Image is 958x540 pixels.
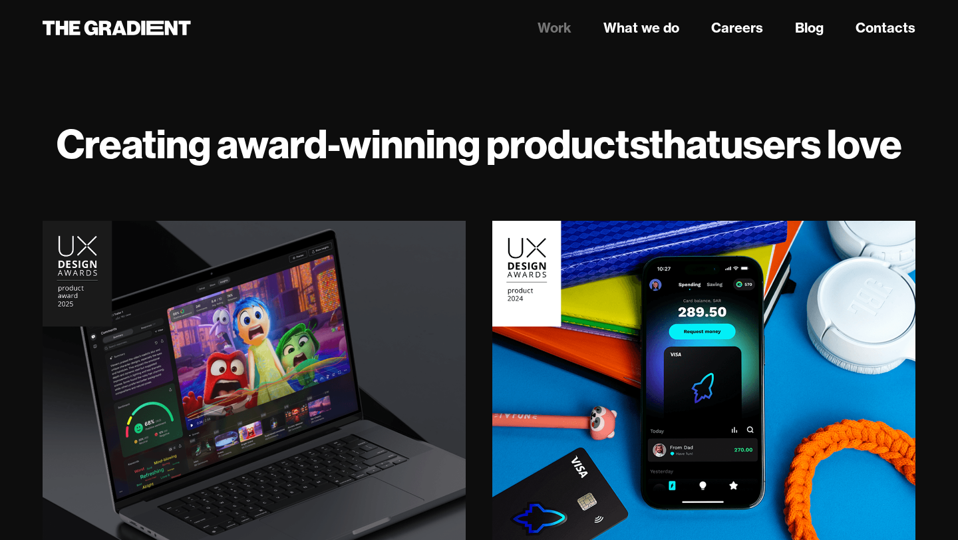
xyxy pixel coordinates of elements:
h1: Creating award-winning products users love [43,120,915,168]
strong: that [649,118,720,169]
a: Blog [795,18,824,38]
a: What we do [603,18,679,38]
a: Contacts [856,18,915,38]
a: Careers [711,18,763,38]
a: Work [538,18,571,38]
